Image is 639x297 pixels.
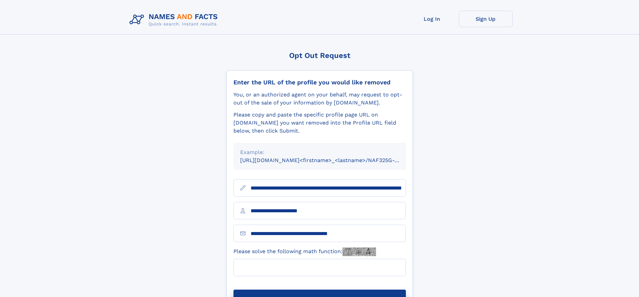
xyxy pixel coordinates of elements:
img: Logo Names and Facts [127,11,223,29]
div: Opt Out Request [226,51,413,60]
label: Please solve the following math function: [233,247,376,256]
div: You, or an authorized agent on your behalf, may request to opt-out of the sale of your informatio... [233,91,406,107]
a: Sign Up [459,11,513,27]
div: Enter the URL of the profile you would like removed [233,79,406,86]
div: Example: [240,148,399,156]
a: Log In [405,11,459,27]
small: [URL][DOMAIN_NAME]<firstname>_<lastname>/NAF325G-xxxxxxxx [240,157,419,163]
div: Please copy and paste the specific profile page URL on [DOMAIN_NAME] you want removed into the Pr... [233,111,406,135]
